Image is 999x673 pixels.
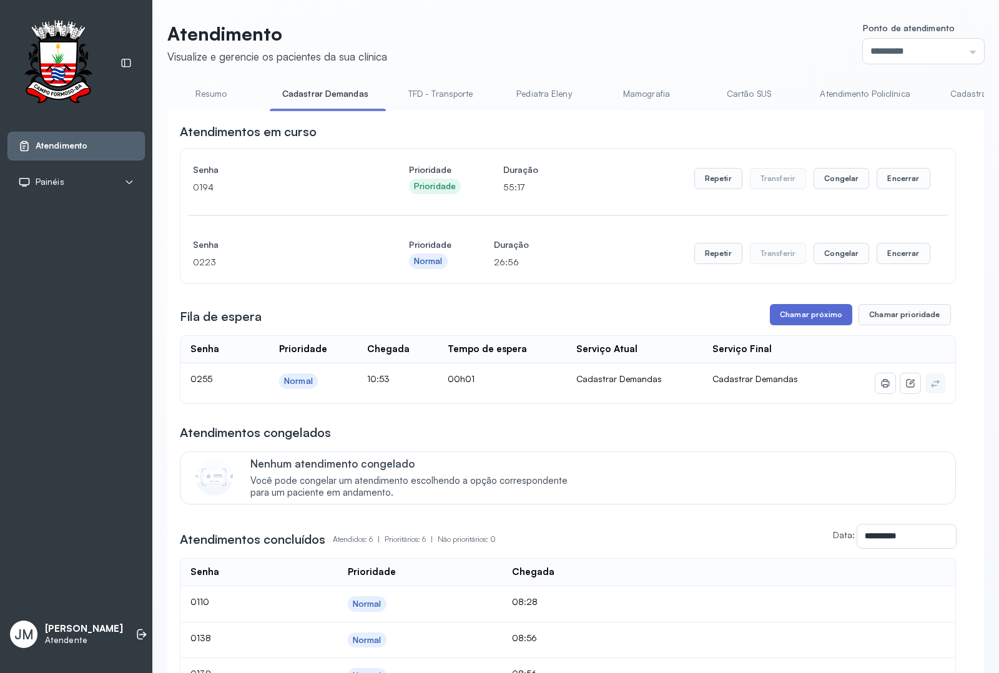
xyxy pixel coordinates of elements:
[877,168,930,189] button: Encerrar
[333,531,385,548] p: Atendidos: 6
[576,373,692,385] div: Cadastrar Demandas
[877,243,930,264] button: Encerrar
[193,179,367,196] p: 0194
[770,304,852,325] button: Chamar próximo
[353,635,381,646] div: Normal
[180,531,325,548] h3: Atendimentos concluídos
[180,123,317,140] h3: Atendimentos em curso
[438,531,496,548] p: Não prioritários: 0
[284,376,313,386] div: Normal
[250,457,581,470] p: Nenhum atendimento congelado
[694,243,742,264] button: Repetir
[385,531,438,548] p: Prioritários: 6
[190,632,211,643] span: 0138
[750,168,807,189] button: Transferir
[750,243,807,264] button: Transferir
[167,50,387,63] div: Visualize e gerencie os pacientes da sua clínica
[712,343,772,355] div: Serviço Final
[494,236,529,253] h4: Duração
[833,529,855,540] label: Data:
[409,236,451,253] h4: Prioridade
[190,566,219,578] div: Senha
[18,140,134,152] a: Atendimento
[36,177,64,187] span: Painéis
[180,308,262,325] h3: Fila de espera
[193,161,367,179] h4: Senha
[705,84,792,104] a: Cartão SUS
[367,343,410,355] div: Chegada
[712,373,798,384] span: Cadastrar Demandas
[378,534,380,544] span: |
[45,623,123,635] p: [PERSON_NAME]
[270,84,381,104] a: Cadastrar Demandas
[512,596,538,607] span: 08:28
[431,534,433,544] span: |
[814,243,869,264] button: Congelar
[13,20,103,107] img: Logotipo do estabelecimento
[180,424,331,441] h3: Atendimentos congelados
[863,22,955,33] span: Ponto de atendimento
[190,343,219,355] div: Senha
[167,84,255,104] a: Resumo
[576,343,637,355] div: Serviço Atual
[45,635,123,646] p: Atendente
[190,373,212,384] span: 0255
[414,256,443,267] div: Normal
[503,179,538,196] p: 55:17
[193,253,367,271] p: 0223
[494,253,529,271] p: 26:56
[190,596,209,607] span: 0110
[694,168,742,189] button: Repetir
[859,304,951,325] button: Chamar prioridade
[195,458,233,496] img: Imagem de CalloutCard
[414,181,456,192] div: Prioridade
[167,22,387,45] p: Atendimento
[353,599,381,609] div: Normal
[279,343,327,355] div: Prioridade
[193,236,367,253] h4: Senha
[396,84,486,104] a: TFD - Transporte
[814,168,869,189] button: Congelar
[36,140,87,151] span: Atendimento
[348,566,396,578] div: Prioridade
[250,475,581,499] span: Você pode congelar um atendimento escolhendo a opção correspondente para um paciente em andamento.
[448,373,475,384] span: 00h01
[512,566,554,578] div: Chegada
[409,161,461,179] h4: Prioridade
[448,343,527,355] div: Tempo de espera
[603,84,690,104] a: Mamografia
[512,632,537,643] span: 08:56
[807,84,922,104] a: Atendimento Policlínica
[503,161,538,179] h4: Duração
[367,373,390,384] span: 10:53
[500,84,588,104] a: Pediatra Eleny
